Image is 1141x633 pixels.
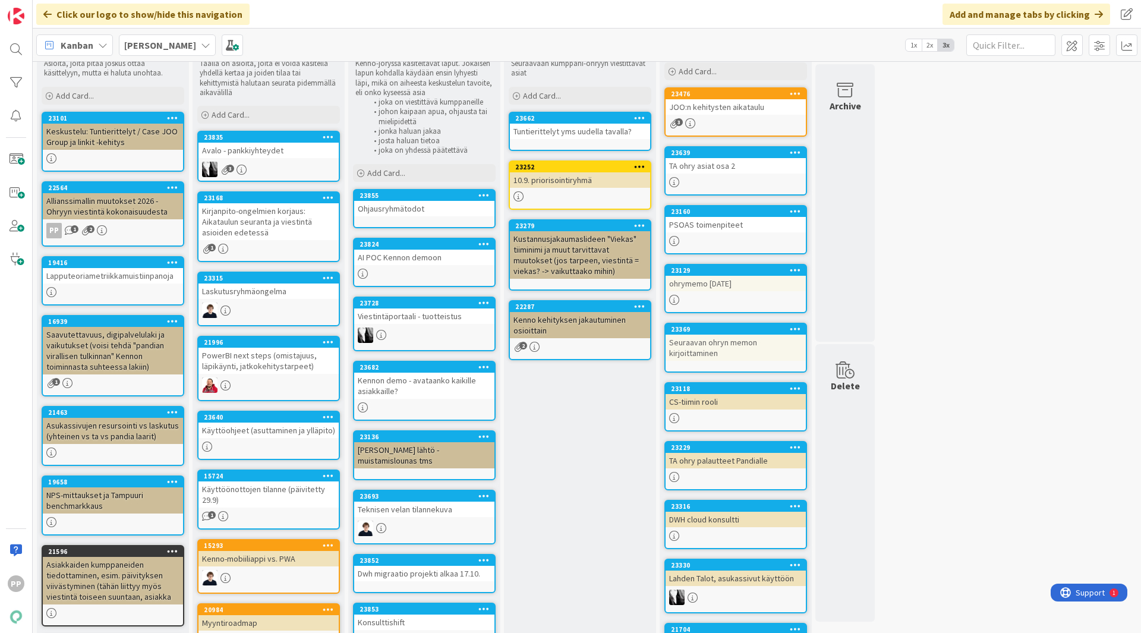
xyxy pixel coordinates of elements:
[354,502,494,517] div: Teknisen velan tilannekuva
[666,501,806,512] div: 23316
[671,266,806,275] div: 23129
[354,362,494,373] div: 23682
[43,257,183,284] div: 19416Lapputeoriametriikkamuistiinpanoja
[43,257,183,268] div: 19416
[43,182,183,193] div: 22564
[354,604,494,615] div: 23853
[511,59,649,78] p: Seuraavaan kumppani-ohryyn viestittävät asiat
[510,221,650,279] div: 23279Kustannusjakaumaslideen "Viekas" tiiminimi ja muut tarvittavat muutokset (jos tarpeen, viest...
[354,555,494,566] div: 23852
[204,606,339,614] div: 20984
[202,162,218,177] img: KV
[666,560,806,586] div: 23330Lahden Talot, asukassivut käyttöön
[510,162,650,172] div: 23252
[354,432,494,468] div: 23136[PERSON_NAME] lähtö - muistamislounas tms
[212,109,250,120] span: Add Card...
[367,127,494,136] li: jonka haluan jakaa
[354,298,494,308] div: 23728
[198,203,339,240] div: Kirjanpito-ongelmien korjaus: Aikataulun seuranta ja viestintä asioiden edetessä
[52,378,60,386] span: 1
[198,132,339,143] div: 23835
[204,338,339,347] div: 21996
[204,194,339,202] div: 23168
[43,316,183,327] div: 16939
[666,590,806,605] div: KV
[198,193,339,203] div: 23168
[666,453,806,468] div: TA ohry palautteet Pandialle
[360,240,494,248] div: 23824
[354,373,494,399] div: Kennon demo - avataanko kaikille asiakkaille?
[56,90,94,101] span: Add Card...
[354,362,494,399] div: 23682Kennon demo - avataanko kaikille asiakkaille?
[666,276,806,291] div: ohrymemo [DATE]
[43,316,183,374] div: 16939Saavutettavuus, digipalvelulaki ja vaikutukset (voisi tehdä "pandian virallisen tulkinnan" K...
[354,491,494,517] div: 23693Teknisen velan tilannekuva
[354,190,494,201] div: 23855
[48,478,183,486] div: 19658
[358,521,373,536] img: MT
[666,571,806,586] div: Lahden Talot, asukassivut käyttöön
[515,114,650,122] div: 23662
[367,107,494,127] li: johon kaipaan apua, ohjausta tai mielipidettä
[61,38,93,52] span: Kanban
[666,383,806,410] div: 23118CS-tiimin rooli
[510,162,650,188] div: 2325210.9. priorisointiryhmä
[666,206,806,232] div: 23160PSOAS toimenpiteet
[208,511,216,519] span: 1
[360,556,494,565] div: 23852
[515,163,650,171] div: 23252
[510,231,650,279] div: Kustannusjakaumaslideen "Viekas" tiiminimi ja muut tarvittavat muutokset (jos tarpeen, viestintä ...
[515,222,650,230] div: 23279
[519,342,527,349] span: 2
[666,501,806,527] div: 23316DWH cloud konsultti
[666,394,806,410] div: CS-tiimin rooli
[510,124,650,139] div: Tuntierittelyt yms uudella tavalla?
[671,443,806,452] div: 23229
[666,442,806,453] div: 23229
[354,190,494,216] div: 23855Ohjausryhmätodot
[198,570,339,585] div: MT
[198,337,339,374] div: 21996PowerBI next steps (omistajuus, läpikäynti, jatkokehitystarpeet)
[198,162,339,177] div: KV
[966,34,1055,56] input: Quick Filter...
[354,615,494,630] div: Konsulttishift
[360,433,494,441] div: 23136
[671,90,806,98] div: 23476
[43,124,183,150] div: Keskustelu: Tuntierittelyt / Case JOO Group ja linkit -kehitys
[198,193,339,240] div: 23168Kirjanpito-ongelmien korjaus: Aikataulun seuranta ja viestintä asioiden edetessä
[8,609,24,625] img: avatar
[208,244,216,251] span: 1
[666,265,806,276] div: 23129
[43,546,183,557] div: 21596
[354,250,494,265] div: AI POC Kennon demoon
[48,547,183,556] div: 21596
[200,59,338,97] p: Täällä on asioita, joita ei voida käsitellä yhdellä kertaa ja joiden tilaa tai kehittymistä halut...
[666,512,806,527] div: DWH cloud konsultti
[679,66,717,77] span: Add Card...
[354,604,494,630] div: 23853Konsulttishift
[43,193,183,219] div: Allianssimallin muutokset 2026 - Ohryyn viestintä kokonaisuudesta
[43,268,183,284] div: Lapputeoriametriikkamuistiinpanoja
[36,4,250,25] div: Click our logo to show/hide this navigation
[8,8,24,24] img: Visit kanbanzone.com
[666,147,806,158] div: 23639
[831,379,860,393] div: Delete
[124,39,196,51] b: [PERSON_NAME]
[360,299,494,307] div: 23728
[43,477,183,514] div: 19658NPS-mittaukset ja Tampuuri benchmarkkaus
[354,491,494,502] div: 23693
[922,39,938,51] span: 2x
[510,221,650,231] div: 23279
[198,303,339,318] div: MT
[671,561,806,569] div: 23330
[43,113,183,124] div: 23101
[198,412,339,423] div: 23640
[204,541,339,550] div: 15293
[198,143,339,158] div: Avalo - pankkiyhteydet
[666,265,806,291] div: 23129ohrymemo [DATE]
[671,385,806,393] div: 23118
[367,97,494,107] li: joka on viestittävä kumppaneille
[669,590,685,605] img: KV
[43,546,183,604] div: 21596Asiakkaiden kumppaneiden tiedottaminen, esim. päivityksen viivästyminen (tähän liittyy myös ...
[906,39,922,51] span: 1x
